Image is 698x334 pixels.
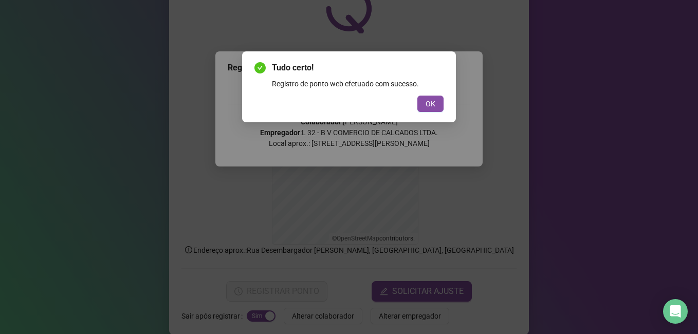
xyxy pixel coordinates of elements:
[272,62,444,74] span: Tudo certo!
[272,78,444,89] div: Registro de ponto web efetuado com sucesso.
[426,98,435,109] span: OK
[254,62,266,73] span: check-circle
[663,299,688,324] div: Open Intercom Messenger
[417,96,444,112] button: OK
